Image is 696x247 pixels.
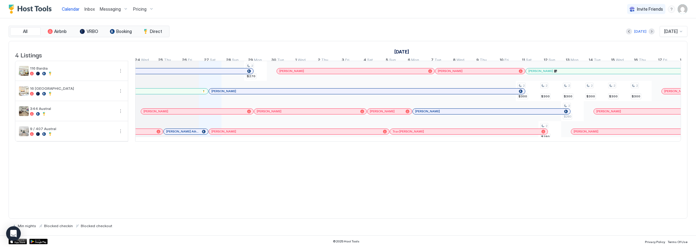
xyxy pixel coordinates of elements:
a: October 16, 2025 [633,56,648,65]
button: More options [117,87,124,95]
span: [PERSON_NAME] [574,129,598,133]
span: 2 [545,84,547,88]
span: Privacy Policy [645,240,665,244]
span: Mon [254,57,262,64]
span: [PERSON_NAME] [370,109,395,113]
a: October 11, 2025 [520,56,533,65]
div: Host Tools Logo [9,5,54,14]
div: menu [668,5,675,13]
span: 17 [658,57,662,64]
a: Calendar [62,6,80,12]
span: Blocked checkin [44,223,73,228]
div: App Store [9,239,27,244]
span: Sat [526,57,532,64]
span: 1 [295,57,297,64]
span: 3 [342,57,344,64]
span: Direct [150,29,162,34]
span: $300 [632,94,640,98]
span: $280 [541,135,550,139]
span: $300 [609,94,618,98]
span: 2 [613,84,615,88]
span: [PERSON_NAME] [415,109,440,113]
span: Wed [141,57,149,64]
div: [DATE] [634,29,646,34]
span: 2 [523,84,525,88]
span: Wed [298,57,306,64]
div: User profile [678,4,687,14]
span: Sat [210,57,216,64]
span: Fri [663,57,667,64]
span: Sun [389,57,396,64]
span: 344 Austral [30,106,114,111]
span: Blocked checkout [81,223,112,228]
span: 12 [544,57,548,64]
a: October 12, 2025 [542,56,557,65]
div: menu [117,128,124,135]
span: 2 [568,84,570,88]
span: 7 [431,57,434,64]
div: menu [117,67,124,74]
span: Wed [457,57,465,64]
span: [PERSON_NAME] [211,129,236,133]
span: 2 [636,84,638,88]
span: Tue [435,57,441,64]
span: [PERSON_NAME] [257,109,281,113]
span: Pricing [133,6,147,12]
span: 27 [204,57,209,64]
span: 9 [476,57,479,64]
span: © 2025 Host Tools [333,239,360,243]
span: 10 [500,57,504,64]
span: [PERSON_NAME] [528,69,553,73]
span: 5 [386,57,389,64]
a: September 30, 2025 [270,56,286,65]
span: $300 [519,94,527,98]
div: Open Intercom Messenger [6,226,21,241]
a: Terms Of Use [668,238,687,245]
span: 4 [364,57,367,64]
div: listing image [19,66,29,76]
span: Wed [616,57,624,64]
span: [PERSON_NAME] [143,109,168,113]
button: More options [117,128,124,135]
a: October 4, 2025 [362,56,375,65]
button: [DATE] [633,28,647,35]
a: October 15, 2025 [609,56,625,65]
span: 2 [591,84,593,88]
a: September 26, 2025 [181,56,194,65]
span: 14 [589,57,593,64]
span: Mon [571,57,579,64]
span: 9 / 407 Austral [30,126,114,131]
span: VRBO [87,29,98,34]
span: $260 [564,114,571,118]
a: October 9, 2025 [475,56,488,65]
span: $270 [247,74,255,78]
div: listing image [19,126,29,136]
span: $300 [564,94,572,98]
span: [PERSON_NAME] [438,69,463,73]
span: 2 [545,124,547,128]
span: 2 [568,104,570,108]
span: [DATE] [664,29,678,34]
span: Sun [549,57,555,64]
span: 2 [318,57,320,64]
span: Min nights [18,223,36,228]
span: Tue [594,57,601,64]
a: September 27, 2025 [203,56,217,65]
span: Thu [480,57,487,64]
span: Booking [117,29,132,34]
span: [PERSON_NAME] [664,89,689,93]
span: 8 [453,57,456,64]
span: [PERSON_NAME] [279,69,304,73]
a: Inbox [84,6,95,12]
a: October 8, 2025 [452,56,466,65]
button: All [10,27,41,36]
a: October 1, 2025 [393,47,411,56]
a: October 10, 2025 [498,56,510,65]
a: October 14, 2025 [587,56,602,65]
span: 24 [135,57,140,64]
span: 13 [566,57,570,64]
span: 28 [226,57,231,64]
span: $300 [541,94,550,98]
span: Fri [345,57,350,64]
